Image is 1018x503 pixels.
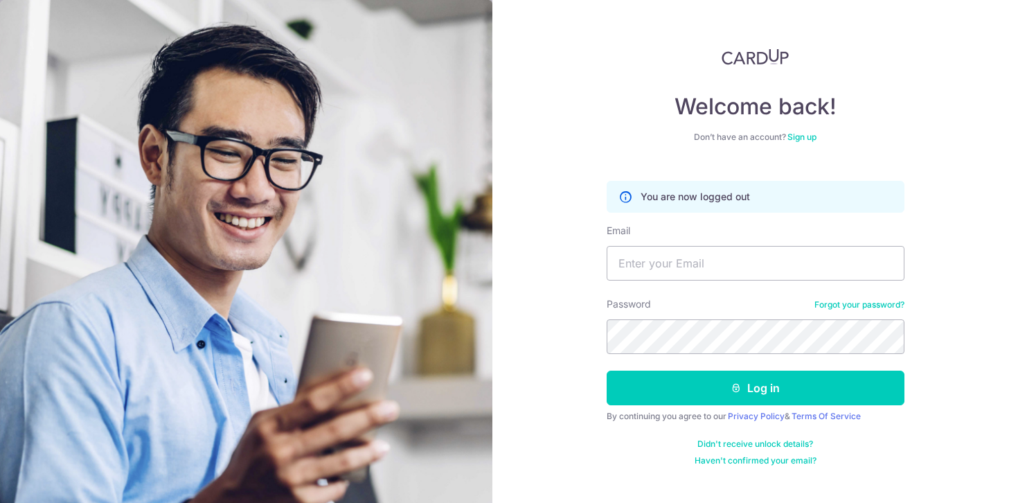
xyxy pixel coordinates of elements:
[787,132,816,142] a: Sign up
[607,224,630,238] label: Email
[722,48,789,65] img: CardUp Logo
[728,411,785,421] a: Privacy Policy
[814,299,904,310] a: Forgot your password?
[792,411,861,421] a: Terms Of Service
[607,132,904,143] div: Don’t have an account?
[697,439,813,450] a: Didn't receive unlock details?
[607,371,904,405] button: Log in
[607,411,904,422] div: By continuing you agree to our &
[607,93,904,121] h4: Welcome back!
[641,190,750,204] p: You are now logged out
[695,455,816,466] a: Haven't confirmed your email?
[607,246,904,281] input: Enter your Email
[607,297,651,311] label: Password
